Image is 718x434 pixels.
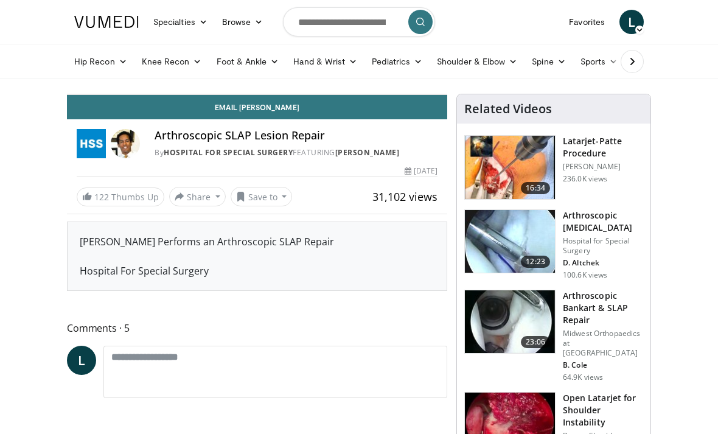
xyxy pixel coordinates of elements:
span: 16:34 [521,182,550,194]
a: Hand & Wrist [286,49,364,74]
a: Specialties [146,10,215,34]
a: Spine [525,49,573,74]
a: Shoulder & Elbow [430,49,525,74]
a: L [619,10,644,34]
a: Favorites [562,10,612,34]
img: VuMedi Logo [74,16,139,28]
img: cole_0_3.png.150x105_q85_crop-smart_upscale.jpg [465,290,555,354]
h3: Latarjet-Patte Procedure [563,135,643,159]
span: 12:23 [521,256,550,268]
h3: Arthroscopic Bankart & SLAP Repair [563,290,643,326]
a: 16:34 Latarjet-Patte Procedure [PERSON_NAME] 236.0K views [464,135,643,200]
p: 100.6K views [563,270,607,280]
a: Knee Recon [134,49,209,74]
a: 122 Thumbs Up [77,187,164,206]
div: [PERSON_NAME] Performs an Arthroscopic SLAP Repair Hospital For Special Surgery [80,234,434,278]
a: Browse [215,10,271,34]
a: 23:06 Arthroscopic Bankart & SLAP Repair Midwest Orthopaedics at [GEOGRAPHIC_DATA] B. Cole 64.9K ... [464,290,643,382]
p: D. Altchek [563,258,643,268]
h4: Arthroscopic SLAP Lesion Repair [155,129,437,142]
a: Foot & Ankle [209,49,287,74]
a: L [67,346,96,375]
input: Search topics, interventions [283,7,435,37]
button: Share [169,187,226,206]
span: 31,102 views [372,189,437,204]
a: Email [PERSON_NAME] [67,95,447,119]
div: By FEATURING [155,147,437,158]
div: [DATE] [405,166,437,177]
img: Avatar [111,129,140,158]
span: 122 [94,191,109,203]
p: B. Cole [563,360,643,370]
h4: Related Videos [464,102,552,116]
p: Hospital for Special Surgery [563,236,643,256]
a: Pediatrics [364,49,430,74]
p: Midwest Orthopaedics at [GEOGRAPHIC_DATA] [563,329,643,358]
a: Hip Recon [67,49,134,74]
a: Hospital for Special Surgery [164,147,293,158]
a: 12:23 Arthroscopic [MEDICAL_DATA] Hospital for Special Surgery D. Altchek 100.6K views [464,209,643,280]
img: Hospital for Special Surgery [77,129,106,158]
img: 617583_3.png.150x105_q85_crop-smart_upscale.jpg [465,136,555,199]
span: Comments 5 [67,320,447,336]
span: 23:06 [521,336,550,348]
p: 64.9K views [563,373,603,382]
button: Save to [231,187,293,206]
img: 10039_3.png.150x105_q85_crop-smart_upscale.jpg [465,210,555,273]
h3: Open Latarjet for Shoulder Instability [563,392,643,429]
h3: Arthroscopic [MEDICAL_DATA] [563,209,643,234]
p: [PERSON_NAME] [563,162,643,172]
a: Sports [573,49,626,74]
a: [PERSON_NAME] [335,147,400,158]
p: 236.0K views [563,174,607,184]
